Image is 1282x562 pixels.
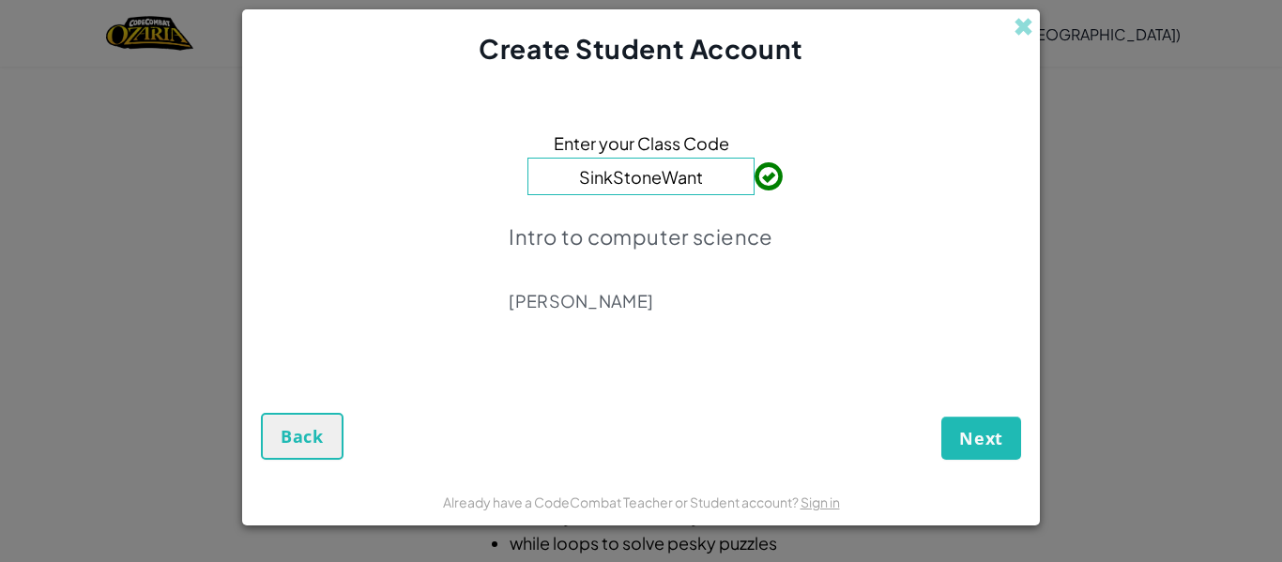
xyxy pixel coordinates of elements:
[959,427,1003,449] span: Next
[801,494,840,510] a: Sign in
[479,32,802,65] span: Create Student Account
[509,290,772,312] p: [PERSON_NAME]
[261,413,343,460] button: Back
[554,129,729,157] span: Enter your Class Code
[443,494,801,510] span: Already have a CodeCombat Teacher or Student account?
[281,425,324,448] span: Back
[509,223,772,250] p: Intro to computer science
[941,417,1021,460] button: Next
